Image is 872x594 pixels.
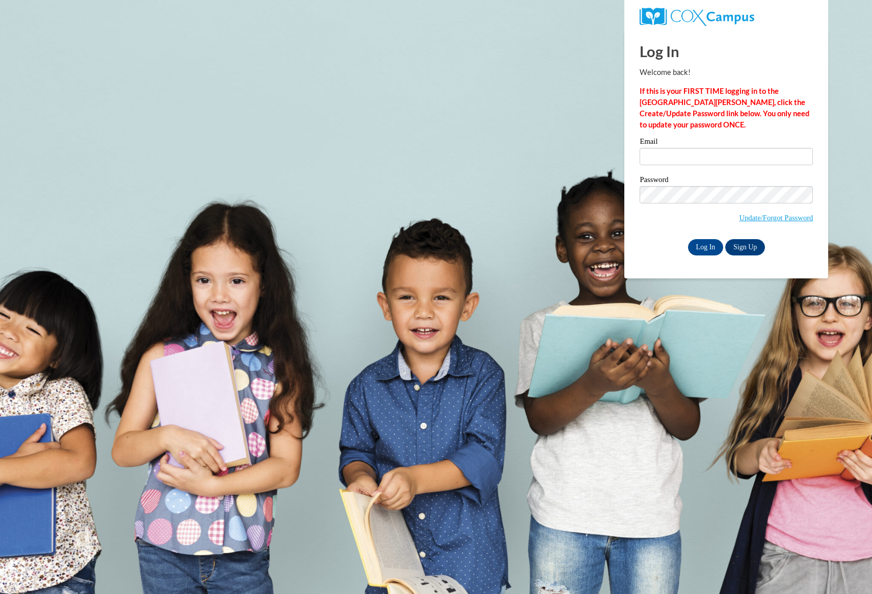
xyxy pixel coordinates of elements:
[640,8,754,26] img: COX Campus
[725,239,765,255] a: Sign Up
[739,214,813,222] a: Update/Forgot Password
[640,138,813,148] label: Email
[640,41,813,62] h1: Log In
[688,239,724,255] input: Log In
[640,87,809,129] strong: If this is your FIRST TIME logging in to the [GEOGRAPHIC_DATA][PERSON_NAME], click the Create/Upd...
[640,176,813,186] label: Password
[640,67,813,78] p: Welcome back!
[640,8,813,26] a: COX Campus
